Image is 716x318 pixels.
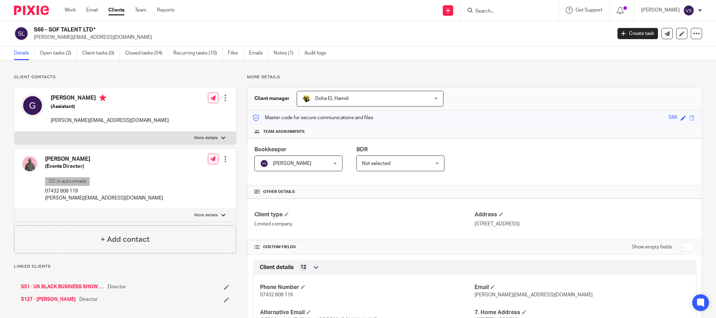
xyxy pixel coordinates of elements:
[247,74,702,80] p: More details
[668,114,677,122] div: S66
[108,283,126,290] span: Director
[475,8,537,15] input: Search
[683,5,694,16] img: svg%3E
[21,94,44,117] img: svg%3E
[254,95,290,102] h3: Client manager
[14,6,49,15] img: Pixie
[304,46,331,60] a: Audit logs
[65,7,76,14] a: Work
[173,46,223,60] a: Recurring tasks (10)
[249,46,268,60] a: Emails
[45,188,163,195] p: 07432 808 119
[40,46,77,60] a: Open tasks (2)
[14,264,236,269] p: Linked clients
[254,211,475,218] h4: Client type
[260,292,293,297] span: 07432 808 119
[45,195,163,202] p: [PERSON_NAME][EMAIL_ADDRESS][DOMAIN_NAME]
[260,309,475,316] h4: Alternative Email
[315,96,348,101] span: Doha EL Hamid
[254,147,287,152] span: Bookkeeper
[253,114,373,121] p: Master code for secure communications and files
[475,284,689,291] h4: Email
[263,189,295,195] span: Other details
[302,94,311,103] img: Doha-Starbridge.jpg
[51,117,169,124] p: [PERSON_NAME][EMAIL_ADDRESS][DOMAIN_NAME]
[34,26,492,34] h2: S66 - SOF TALENT LTD*
[45,177,90,186] p: CC in auto emails
[260,159,268,168] img: svg%3E
[632,244,672,251] label: Show empty fields
[254,221,475,227] p: Limited company
[21,296,76,303] a: S127 - [PERSON_NAME]
[194,135,218,141] p: More details
[228,46,244,60] a: Files
[475,211,695,218] h4: Address
[263,129,305,135] span: Team assignments
[99,94,106,101] i: Primary
[157,7,174,14] a: Reports
[82,46,120,60] a: Client tasks (0)
[273,161,311,166] span: [PERSON_NAME]
[21,283,104,290] a: S51 - UK BLACK BUSINESS SHOW LIMITED*
[135,7,146,14] a: Team
[79,296,97,303] span: Director
[21,156,38,172] img: Raphael%20Sofoluke.jpg
[86,7,98,14] a: Email
[45,156,163,163] h4: [PERSON_NAME]
[301,264,306,271] span: 12
[254,244,475,250] h4: CUSTOM FIELDS
[34,34,607,41] p: [PERSON_NAME][EMAIL_ADDRESS][DOMAIN_NAME]
[108,7,124,14] a: Clients
[260,284,475,291] h4: Phone Number
[617,28,658,39] a: Create task
[362,161,390,166] span: Not selected
[14,46,35,60] a: Details
[260,264,294,271] span: Client details
[194,212,218,218] p: More details
[475,292,593,297] span: [PERSON_NAME][EMAIL_ADDRESS][DOMAIN_NAME]
[356,147,368,152] span: BDR
[274,46,299,60] a: Notes (1)
[14,74,236,80] p: Client contacts
[641,7,680,14] p: [PERSON_NAME]
[125,46,168,60] a: Closed tasks (54)
[475,221,695,227] p: [STREET_ADDRESS]
[45,163,163,170] h5: (Events Director)
[51,94,169,103] h4: [PERSON_NAME]
[475,309,689,316] h4: 7. Home Address
[576,8,602,13] span: Get Support
[14,26,29,41] img: svg%3E
[51,103,169,110] h5: (Assistant)
[101,234,150,245] h4: + Add contact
